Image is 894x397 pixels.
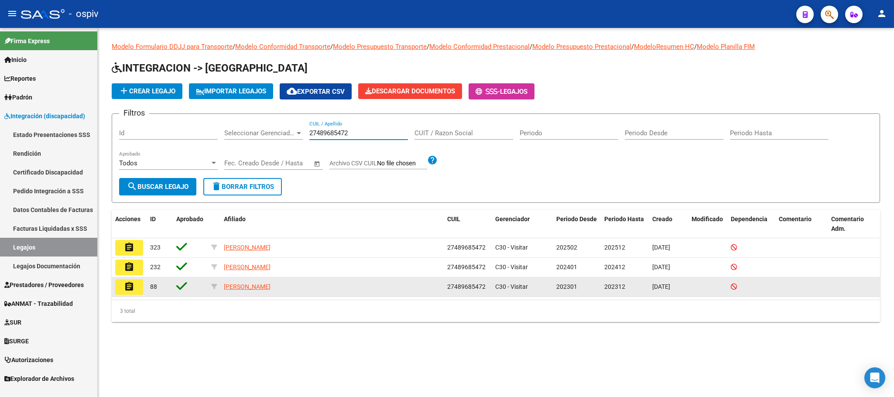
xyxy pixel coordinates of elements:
[828,210,880,239] datatable-header-cell: Comentario Adm.
[224,264,271,270] span: [PERSON_NAME]
[287,86,297,96] mat-icon: cloud_download
[224,283,271,290] span: [PERSON_NAME]
[447,283,486,290] span: 27489685472
[224,216,246,222] span: Afiliado
[634,43,694,51] a: ModeloResumen HC
[119,87,175,95] span: Crear Legajo
[211,183,274,191] span: Borrar Filtros
[211,181,222,192] mat-icon: delete
[112,300,880,322] div: 3 total
[235,43,330,51] a: Modelo Conformidad Transporte
[127,181,137,192] mat-icon: search
[688,210,727,239] datatable-header-cell: Modificado
[469,83,534,99] button: -Legajos
[692,216,723,222] span: Modificado
[877,8,887,19] mat-icon: person
[119,178,196,195] button: Buscar Legajo
[4,36,50,46] span: Firma Express
[119,107,149,119] h3: Filtros
[220,210,444,239] datatable-header-cell: Afiliado
[147,210,173,239] datatable-header-cell: ID
[864,367,885,388] div: Open Intercom Messenger
[652,216,672,222] span: Creado
[150,244,161,251] span: 323
[189,83,273,99] button: IMPORTAR LEGAJOS
[4,280,84,290] span: Prestadores / Proveedores
[119,159,137,167] span: Todos
[831,216,864,233] span: Comentario Adm.
[224,244,271,251] span: [PERSON_NAME]
[127,183,188,191] span: Buscar Legajo
[447,264,486,270] span: 27489685472
[150,264,161,270] span: 232
[124,281,134,292] mat-icon: assignment
[476,88,500,96] span: -
[556,283,577,290] span: 202301
[115,216,140,222] span: Acciones
[112,43,233,51] a: Modelo Formulario DDJJ para Transporte
[4,92,32,102] span: Padrón
[4,318,21,327] span: SUR
[697,43,755,51] a: Modelo Planilla FIM
[176,216,203,222] span: Aprobado
[224,129,295,137] span: Seleccionar Gerenciador
[124,242,134,253] mat-icon: assignment
[652,283,670,290] span: [DATE]
[112,210,147,239] datatable-header-cell: Acciones
[500,88,527,96] span: Legajos
[119,86,129,96] mat-icon: add
[779,216,812,222] span: Comentario
[652,264,670,270] span: [DATE]
[447,244,486,251] span: 27489685472
[329,160,377,167] span: Archivo CSV CUIL
[4,55,27,65] span: Inicio
[495,283,528,290] span: C30 - Visitar
[287,88,345,96] span: Exportar CSV
[601,210,649,239] datatable-header-cell: Periodo Hasta
[358,83,462,99] button: Descargar Documentos
[112,62,308,74] span: INTEGRACION -> [GEOGRAPHIC_DATA]
[150,283,157,290] span: 88
[4,355,53,365] span: Autorizaciones
[652,244,670,251] span: [DATE]
[556,244,577,251] span: 202502
[4,374,74,383] span: Explorador de Archivos
[556,264,577,270] span: 202401
[556,216,597,222] span: Periodo Desde
[377,160,427,168] input: Archivo CSV CUIL
[280,83,352,99] button: Exportar CSV
[553,210,601,239] datatable-header-cell: Periodo Desde
[224,159,260,167] input: Fecha inicio
[492,210,553,239] datatable-header-cell: Gerenciador
[444,210,492,239] datatable-header-cell: CUIL
[495,244,528,251] span: C30 - Visitar
[495,264,528,270] span: C30 - Visitar
[4,299,73,308] span: ANMAT - Trazabilidad
[604,216,644,222] span: Periodo Hasta
[173,210,208,239] datatable-header-cell: Aprobado
[312,159,322,169] button: Open calendar
[267,159,310,167] input: Fecha fin
[112,42,880,322] div: / / / / / /
[447,216,460,222] span: CUIL
[775,210,828,239] datatable-header-cell: Comentario
[495,216,530,222] span: Gerenciador
[649,210,688,239] datatable-header-cell: Creado
[427,155,438,165] mat-icon: help
[112,83,182,99] button: Crear Legajo
[604,244,625,251] span: 202512
[727,210,775,239] datatable-header-cell: Dependencia
[429,43,530,51] a: Modelo Conformidad Prestacional
[333,43,427,51] a: Modelo Presupuesto Transporte
[604,264,625,270] span: 202412
[7,8,17,19] mat-icon: menu
[365,87,455,95] span: Descargar Documentos
[150,216,156,222] span: ID
[69,4,99,24] span: - ospiv
[124,262,134,272] mat-icon: assignment
[4,111,85,121] span: Integración (discapacidad)
[203,178,282,195] button: Borrar Filtros
[196,87,266,95] span: IMPORTAR LEGAJOS
[731,216,767,222] span: Dependencia
[532,43,631,51] a: Modelo Presupuesto Prestacional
